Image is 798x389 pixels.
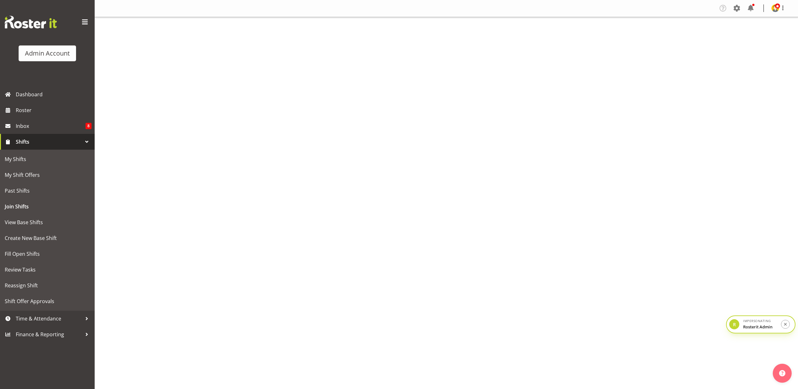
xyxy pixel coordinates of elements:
[771,4,779,12] img: admin-rosteritf9cbda91fdf824d97c9d6345b1f660ea.png
[16,330,82,339] span: Finance & Reporting
[16,137,82,147] span: Shifts
[5,16,57,28] img: Rosterit website logo
[5,281,90,290] span: Reassign Shift
[5,218,90,227] span: View Base Shifts
[2,183,93,199] a: Past Shifts
[16,90,92,99] span: Dashboard
[779,370,785,376] img: help-xxl-2.png
[2,151,93,167] a: My Shifts
[2,262,93,278] a: Review Tasks
[25,49,70,58] div: Admin Account
[2,167,93,183] a: My Shift Offers
[2,293,93,309] a: Shift Offer Approvals
[5,170,90,180] span: My Shift Offers
[5,186,90,195] span: Past Shifts
[16,105,92,115] span: Roster
[5,202,90,211] span: Join Shifts
[16,121,86,131] span: Inbox
[2,214,93,230] a: View Base Shifts
[5,154,90,164] span: My Shifts
[2,278,93,293] a: Reassign Shift
[2,230,93,246] a: Create New Base Shift
[86,123,92,129] span: 8
[5,265,90,274] span: Review Tasks
[2,246,93,262] a: Fill Open Shifts
[16,314,82,323] span: Time & Attendance
[781,320,790,329] button: Stop impersonation
[2,199,93,214] a: Join Shifts
[5,249,90,259] span: Fill Open Shifts
[5,296,90,306] span: Shift Offer Approvals
[5,233,90,243] span: Create New Base Shift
